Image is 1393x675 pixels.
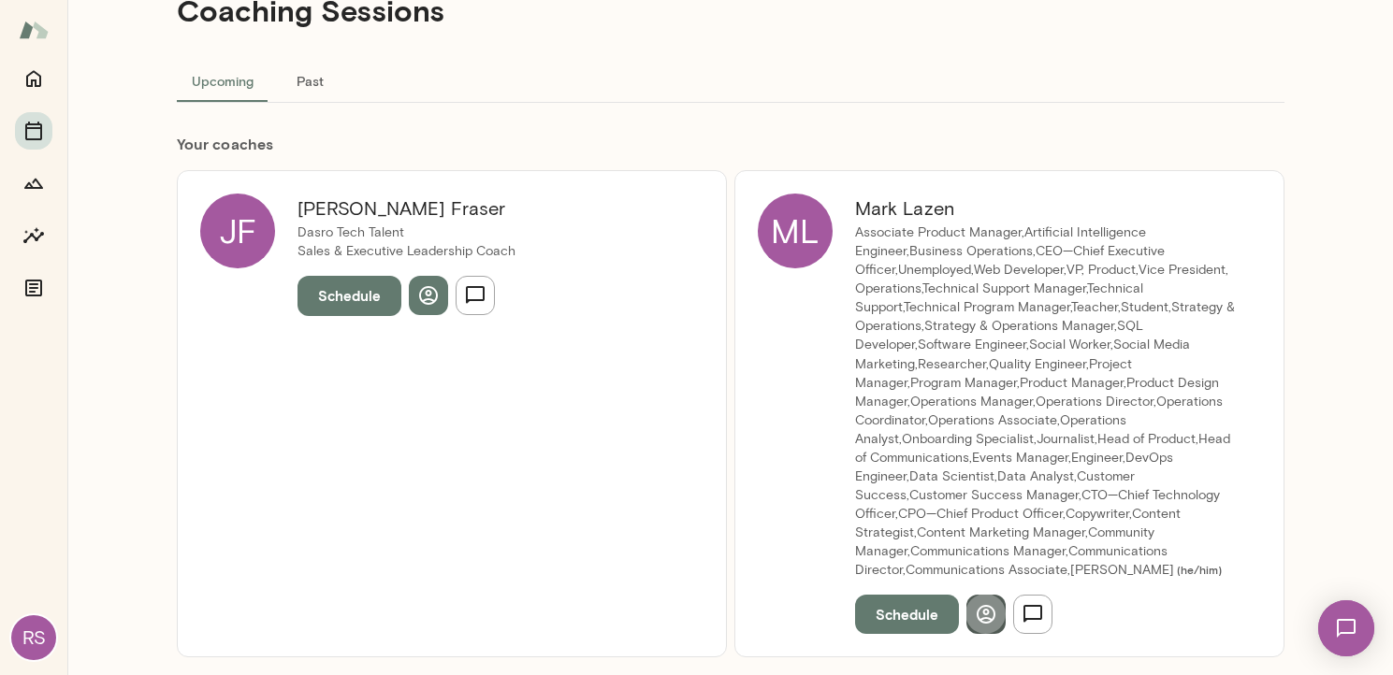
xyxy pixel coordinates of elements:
[297,194,515,223] h6: [PERSON_NAME] Fraser
[1013,595,1052,634] button: Send message
[456,276,495,315] button: Send message
[1174,563,1222,576] span: ( he/him )
[200,194,275,268] div: JF
[966,595,1006,634] button: View profile
[297,242,515,261] p: Sales & Executive Leadership Coach
[177,58,268,103] button: Upcoming
[15,217,52,254] button: Insights
[268,58,353,103] button: Past
[409,276,448,315] button: View profile
[177,58,1284,103] div: basic tabs example
[855,595,959,634] button: Schedule
[19,12,49,48] img: Mento
[11,615,56,660] div: RS
[15,60,52,97] button: Home
[15,165,52,202] button: Growth Plan
[177,133,1284,155] h6: Your coach es
[15,269,52,307] button: Documents
[297,276,401,315] button: Schedule
[855,223,1239,579] p: Associate Product Manager,Artificial Intelligence Engineer,Business Operations,CEO—Chief Executiv...
[758,194,833,268] div: ML
[15,112,52,150] button: Sessions
[855,194,1239,223] h6: Mark Lazen
[297,223,515,242] p: Dasro Tech Talent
